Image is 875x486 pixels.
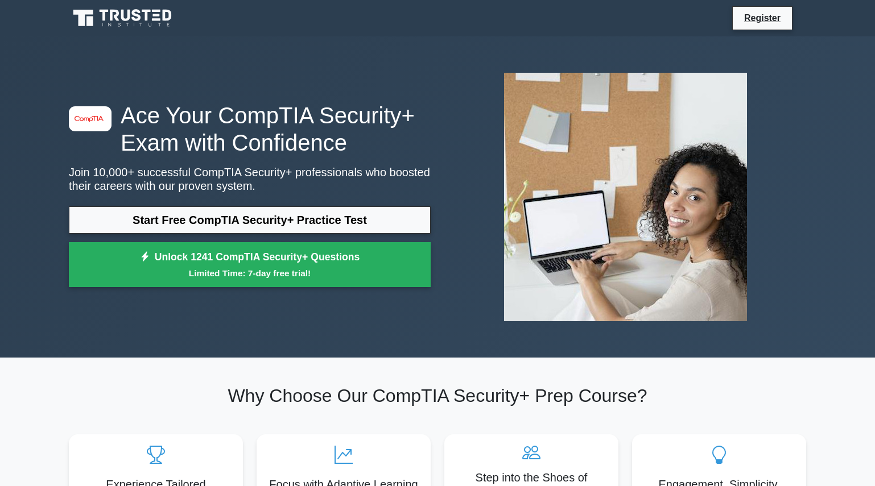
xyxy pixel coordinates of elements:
[69,206,431,234] a: Start Free CompTIA Security+ Practice Test
[69,102,431,156] h1: Ace Your CompTIA Security+ Exam with Confidence
[69,385,806,406] h2: Why Choose Our CompTIA Security+ Prep Course?
[83,267,416,280] small: Limited Time: 7-day free trial!
[69,165,431,193] p: Join 10,000+ successful CompTIA Security+ professionals who boosted their careers with our proven...
[69,242,431,288] a: Unlock 1241 CompTIA Security+ QuestionsLimited Time: 7-day free trial!
[737,11,787,25] a: Register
